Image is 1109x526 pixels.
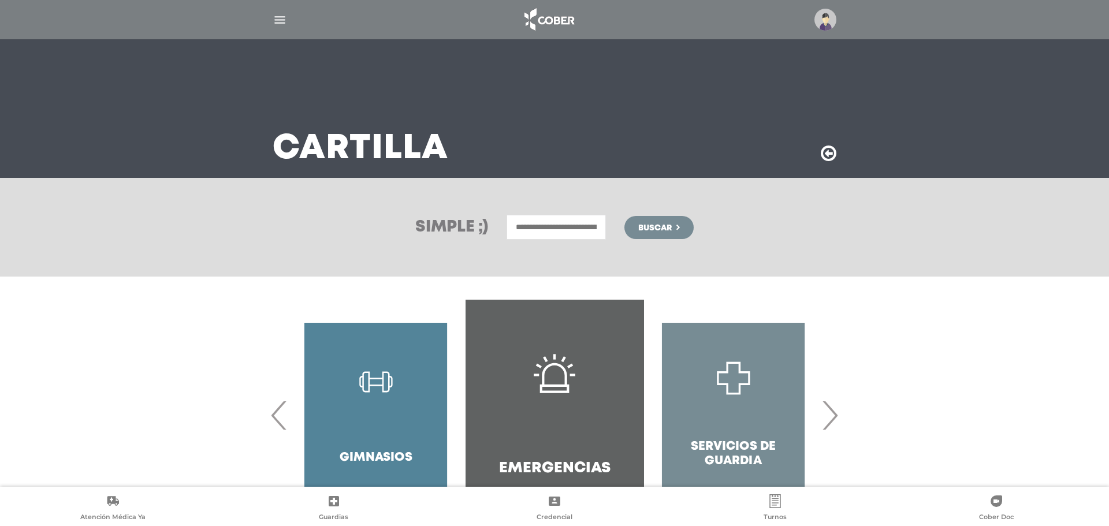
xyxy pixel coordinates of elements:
button: Buscar [624,216,694,239]
span: Atención Médica Ya [80,513,146,523]
a: Credencial [444,494,665,524]
span: Next [818,384,841,446]
h4: Emergencias [499,460,611,477]
img: profile-placeholder.svg [814,9,836,31]
span: Cober Doc [979,513,1014,523]
img: logo_cober_home-white.png [518,6,579,33]
span: Previous [268,384,291,446]
span: Buscar [638,224,672,232]
img: Cober_menu-lines-white.svg [273,13,287,27]
a: Atención Médica Ya [2,494,223,524]
span: Credencial [537,513,572,523]
h3: Cartilla [273,134,448,164]
h3: Simple ;) [415,219,488,236]
span: Guardias [319,513,348,523]
a: Turnos [665,494,885,524]
a: Guardias [223,494,444,524]
span: Turnos [764,513,787,523]
a: Cober Doc [886,494,1107,524]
